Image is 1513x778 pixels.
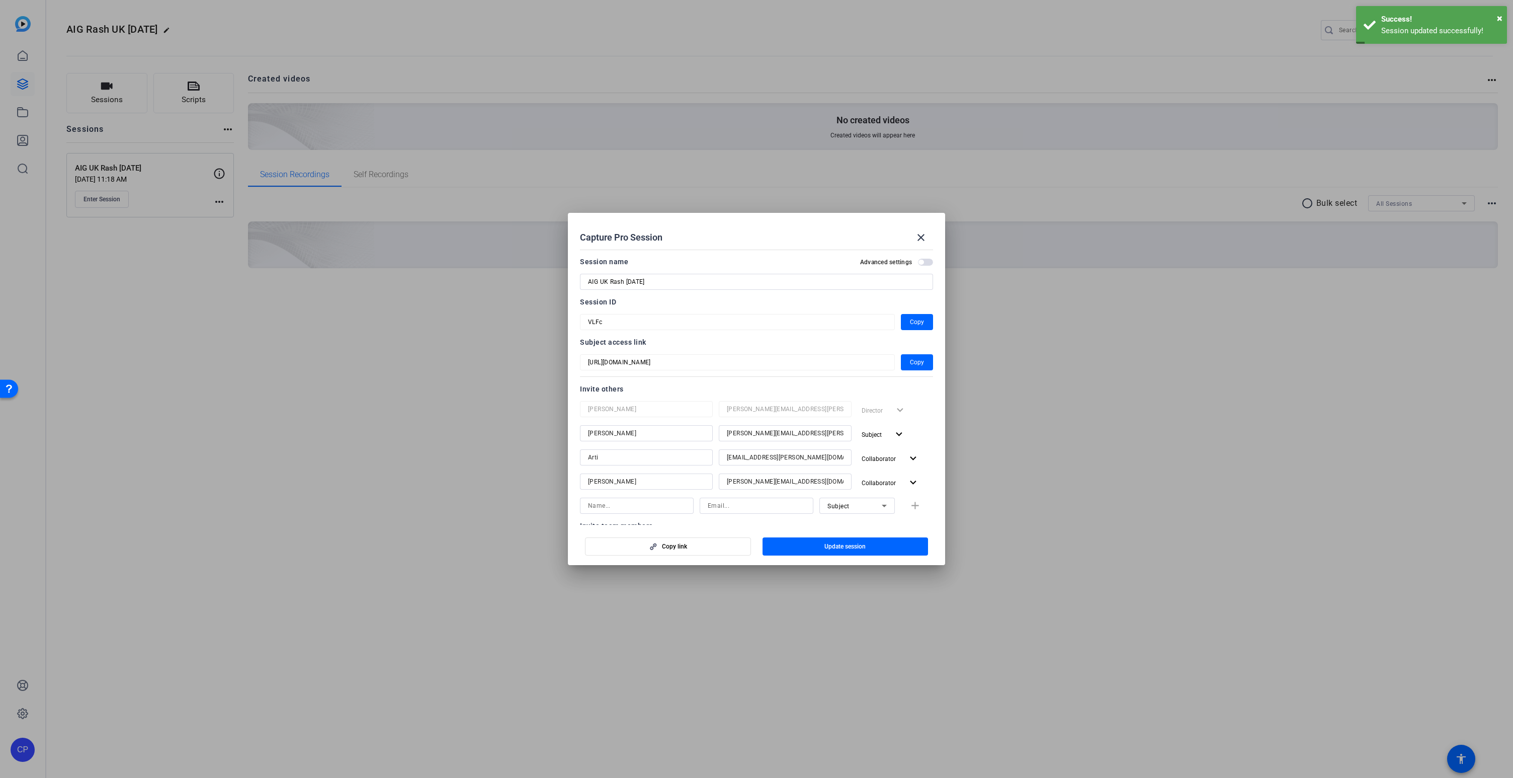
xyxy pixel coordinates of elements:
[588,316,887,328] input: Session OTP
[588,476,705,488] input: Name...
[662,542,687,551] span: Copy link
[1381,14,1499,25] div: Success!
[893,428,905,441] mat-icon: expand_more
[580,256,628,268] div: Session name
[824,542,866,551] span: Update session
[580,225,933,250] div: Capture Pro Session
[901,314,933,330] button: Copy
[862,480,896,487] span: Collaborator
[588,276,925,288] input: Enter Session Name
[901,354,933,370] button: Copy
[727,403,844,415] input: Email...
[1381,25,1499,37] div: Session updated successfully!
[727,451,844,463] input: Email...
[1497,11,1502,26] button: Close
[862,431,882,438] span: Subject
[763,537,929,556] button: Update session
[907,477,919,489] mat-icon: expand_more
[907,452,919,465] mat-icon: expand_more
[588,451,705,463] input: Name...
[862,455,896,462] span: Collaborator
[910,356,924,368] span: Copy
[858,425,909,443] button: Subject
[588,403,705,415] input: Name...
[910,316,924,328] span: Copy
[585,537,751,556] button: Copy link
[727,427,844,439] input: Email...
[827,503,850,510] span: Subject
[580,296,933,308] div: Session ID
[708,500,805,512] input: Email...
[588,356,887,368] input: Session OTP
[1497,12,1502,24] span: ×
[858,449,923,468] button: Collaborator
[860,258,912,266] h2: Advanced settings
[588,500,686,512] input: Name...
[580,383,933,395] div: Invite others
[580,336,933,348] div: Subject access link
[727,476,844,488] input: Email...
[588,427,705,439] input: Name...
[915,231,927,244] mat-icon: close
[858,474,923,492] button: Collaborator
